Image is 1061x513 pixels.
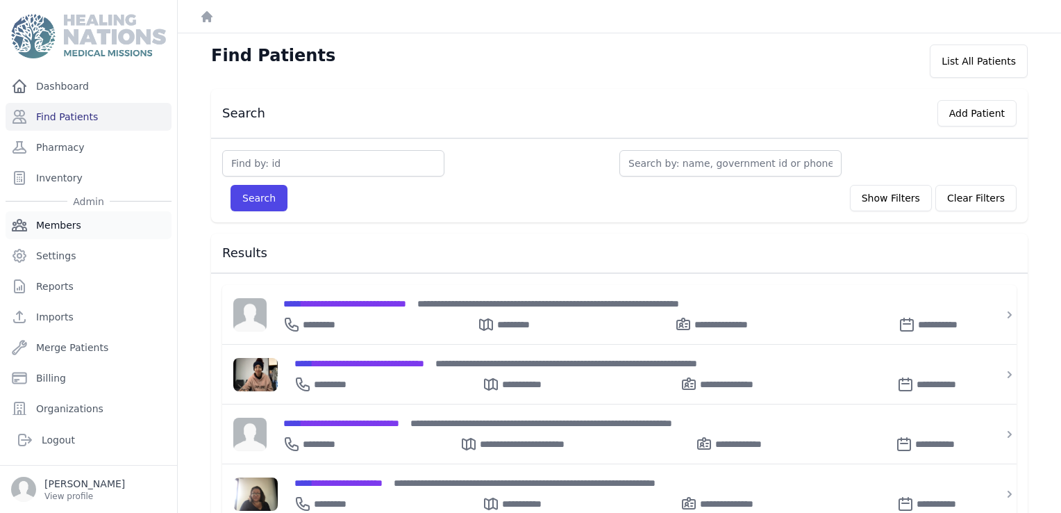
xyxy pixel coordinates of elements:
[11,477,166,502] a: [PERSON_NAME] View profile
[6,364,172,392] a: Billing
[935,185,1017,211] button: Clear Filters
[233,358,278,391] img: B45XtBv35mLhAAAAJXRFWHRkYXRlOmNyZWF0ZQAyMDI1LTA2LTIwVDIwOjUzOjU1KzAwOjAwbyP4yQAAACV0RVh0ZGF0ZTptb...
[6,334,172,361] a: Merge Patients
[231,185,287,211] button: Search
[44,491,125,502] p: View profile
[6,303,172,331] a: Imports
[6,272,172,300] a: Reports
[233,298,267,332] img: person-242608b1a05df3501eefc295dc1bc67a.jpg
[222,245,1017,261] h3: Results
[6,103,172,131] a: Find Patients
[6,164,172,192] a: Inventory
[67,195,110,209] span: Admin
[44,477,125,491] p: [PERSON_NAME]
[6,211,172,239] a: Members
[211,44,335,67] h1: Find Patients
[233,478,278,511] img: 8DI5TZot1NXEoAAAAldEVYdGRhdGU6Y3JlYXRlADIwMjUtMDYtMTJUMTY6NTc6NDUrMDA6MDCi3NzMAAAAJXRFWHRkYXRlOm1...
[619,150,842,177] input: Search by: name, government id or phone
[6,133,172,161] a: Pharmacy
[11,14,165,58] img: Medical Missions EMR
[930,44,1028,78] div: List All Patients
[850,185,932,211] button: Show Filters
[6,242,172,270] a: Settings
[6,395,172,423] a: Organizations
[222,150,444,177] input: Find by: id
[937,100,1017,127] button: Add Patient
[233,418,267,451] img: person-242608b1a05df3501eefc295dc1bc67a.jpg
[222,105,265,122] h3: Search
[6,72,172,100] a: Dashboard
[11,426,166,454] a: Logout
